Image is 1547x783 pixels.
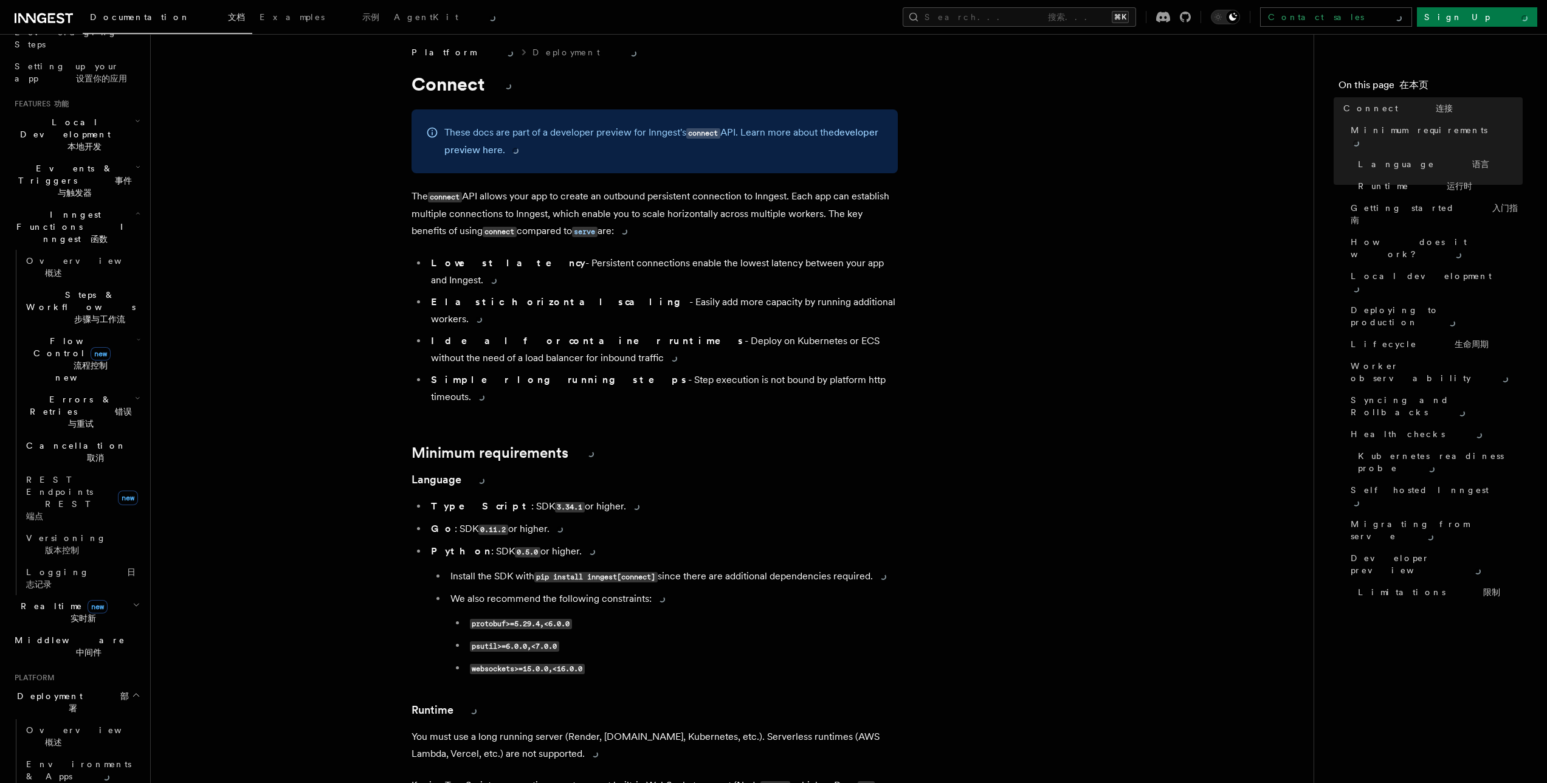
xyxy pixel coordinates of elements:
[555,502,585,512] code: 3.34.1
[26,475,112,521] span: REST Endpoints
[1351,518,1523,542] span: Migrating from serve
[686,128,720,139] code: connect
[431,374,688,385] strong: Simpler long running steps
[1455,339,1489,349] font: 生命周期
[1417,7,1537,27] a: Sign Up
[1346,119,1523,153] a: Minimum requirements
[10,21,143,55] a: Leveraging Steps
[1358,158,1489,170] span: Language
[74,314,125,324] font: 步骤与工作流
[1353,581,1523,603] a: Limitations 限制
[1346,333,1523,355] a: Lifecycle 生命周期
[1353,175,1523,197] a: Runtime 运行时
[1346,479,1523,513] a: Self hosted Inngest
[21,330,143,388] button: Flow Controlnew 流程控制 new
[26,533,125,555] span: Versioning
[447,590,898,677] li: We also recommend the following constraints:
[470,619,572,629] code: protobuf>=5.29.4,<6.0.0
[1472,159,1489,169] font: 语言
[572,227,598,237] code: serve
[1351,428,1484,440] span: Health checks
[10,595,143,629] button: Realtimenew 实时新
[431,500,531,512] strong: TypeScript
[427,371,898,405] li: - Step execution is not bound by platform http timeouts.
[412,728,898,762] p: You must use a long running server (Render, [DOMAIN_NAME], Kubernetes, etc.). Serverless runtimes...
[10,629,143,663] button: Middleware 中间件
[903,7,1136,27] button: Search... 搜索...⌘K
[252,4,387,33] a: Examples 示例
[21,440,145,464] span: Cancellation
[21,388,143,435] button: Errors & Retries 错误与重试
[412,73,898,95] h1: Connect
[1358,180,1472,192] span: Runtime
[1351,304,1523,328] span: Deploying to production
[118,491,138,505] span: new
[1351,236,1523,260] span: How does it work?
[1358,450,1523,474] span: Kubernetes readiness probe
[21,469,143,527] a: REST Endpoints REST 端点new
[431,296,689,308] strong: Elastic horizontal scaling
[10,99,69,109] span: Features
[427,333,898,367] li: - Deploy on Kubernetes or ECS without the need of a load balancer for inbound traffic
[412,46,515,58] span: Platform
[394,12,498,22] span: AgentKit
[21,435,143,469] button: Cancellation 取消
[412,702,479,719] a: Runtime
[88,600,108,613] span: new
[478,525,508,535] code: 0.11.2
[470,664,585,674] code: websockets>=15.0.0,<16.0.0
[10,111,143,157] button: Local Development 本地开发
[412,471,487,488] a: Language
[1351,360,1523,384] span: Worker observability
[55,360,108,382] font: 流程控制 new
[1351,552,1523,576] span: Developer preview
[10,690,131,714] span: Deployment
[1351,202,1523,226] span: Getting started
[1399,79,1428,91] font: 在本页
[1343,102,1453,114] span: Connect
[10,55,143,89] a: Setting up your app 设置你的应用
[21,250,143,284] a: Overview 概述
[21,527,143,561] a: Versioning 版本控制
[1353,445,1523,479] a: Kubernetes readiness probe
[1353,153,1523,175] a: Language 语言
[1447,181,1472,191] font: 运行时
[91,347,111,360] span: new
[1351,338,1489,350] span: Lifecycle
[21,393,135,430] span: Errors & Retries
[76,74,127,83] font: 设置你的应用
[1346,513,1523,547] a: Migrating from serve
[1346,355,1523,389] a: Worker observability
[10,685,143,719] button: Deployment 部署
[532,46,639,58] a: Deployment
[1339,97,1523,119] a: Connect 连接
[54,100,69,108] font: 功能
[10,116,135,153] span: Local Development
[26,567,136,589] span: Logging
[1351,124,1523,148] span: Minimum requirements
[412,444,596,461] a: Minimum requirements
[21,561,143,595] a: Logging 日志记录
[1346,423,1523,445] a: Health checks
[431,545,491,557] strong: Python
[10,250,143,595] div: Inngest Functions Inngest 函数
[76,647,102,657] font: 中间件
[534,572,658,582] code: pip install inngest[connect]
[67,142,102,151] font: 本地开发
[1358,586,1500,598] span: Limitations
[26,499,98,521] font: REST 端点
[10,204,143,250] button: Inngest Functions Inngest 函数
[10,673,55,683] span: Platform
[26,256,170,278] span: Overview
[444,124,883,159] p: These docs are part of a developer preview for Inngest's API. Learn more about the .
[1346,265,1523,299] a: Local development
[10,162,136,199] span: Events & Triggers
[412,188,898,240] p: The API allows your app to create an outbound persistent connection to Inngest. Each app can esta...
[431,257,585,269] strong: Lowest latency
[1211,10,1240,24] button: Toggle dark mode
[428,192,462,202] code: connect
[87,453,104,463] font: 取消
[431,335,745,347] strong: Ideal for container runtimes
[10,157,143,204] button: Events & Triggers 事件与触发器
[431,523,455,534] strong: Go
